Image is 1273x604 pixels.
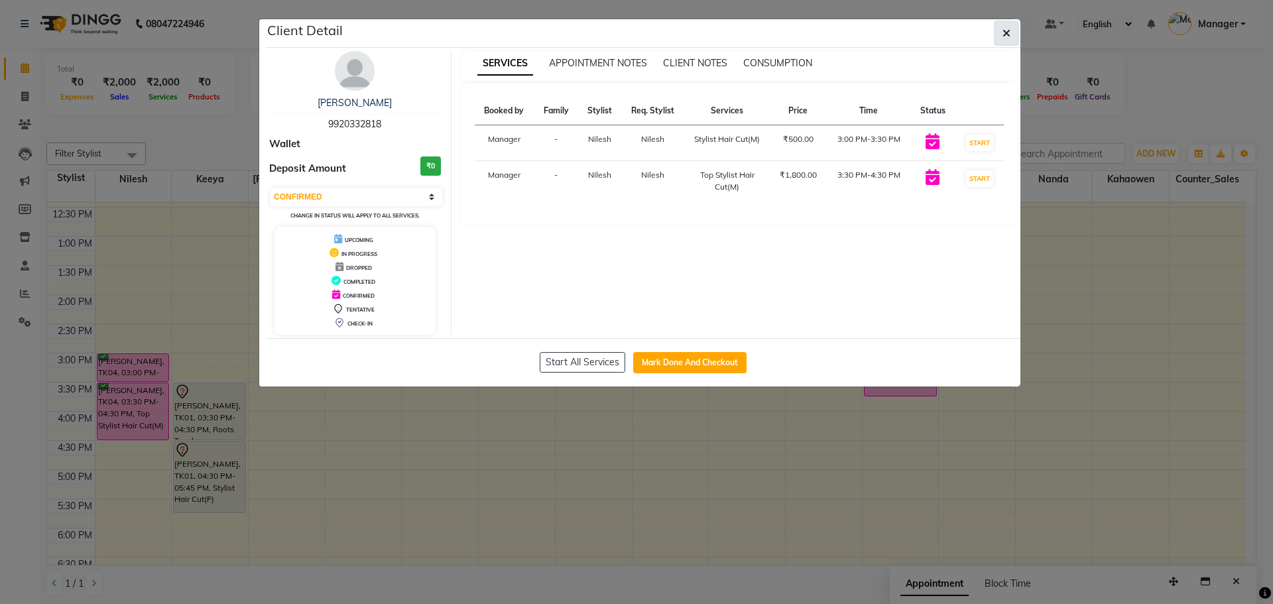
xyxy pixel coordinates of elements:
[343,278,375,285] span: COMPLETED
[420,156,441,176] h3: ₹0
[770,97,827,125] th: Price
[346,265,372,271] span: DROPPED
[475,161,534,202] td: Manager
[641,134,664,144] span: Nilesh
[588,134,611,144] span: Nilesh
[318,97,392,109] a: [PERSON_NAME]
[966,135,993,151] button: START
[534,125,577,161] td: -
[663,57,727,69] span: CLIENT NOTES
[328,118,381,130] span: 9920332818
[743,57,812,69] span: CONSUMPTION
[578,97,621,125] th: Stylist
[341,251,377,257] span: IN PROGRESS
[633,352,747,373] button: Mark Done And Checkout
[534,97,577,125] th: Family
[267,21,343,40] h5: Client Detail
[911,97,955,125] th: Status
[826,125,910,161] td: 3:00 PM-3:30 PM
[588,170,611,180] span: Nilesh
[692,169,761,193] div: Top Stylist Hair Cut(M)
[549,57,647,69] span: APPOINTMENT NOTES
[778,169,819,181] div: ₹1,800.00
[343,292,375,299] span: CONFIRMED
[290,212,420,219] small: Change in status will apply to all services.
[269,137,300,152] span: Wallet
[335,51,375,91] img: avatar
[345,237,373,243] span: UPCOMING
[475,97,534,125] th: Booked by
[826,161,910,202] td: 3:30 PM-4:30 PM
[692,133,761,145] div: Stylist Hair Cut(M)
[826,97,910,125] th: Time
[347,320,373,327] span: CHECK-IN
[477,52,533,76] span: SERVICES
[778,133,819,145] div: ₹500.00
[684,97,769,125] th: Services
[540,352,625,373] button: Start All Services
[621,97,684,125] th: Req. Stylist
[534,161,577,202] td: -
[641,170,664,180] span: Nilesh
[966,170,993,187] button: START
[475,125,534,161] td: Manager
[269,161,346,176] span: Deposit Amount
[346,306,375,313] span: TENTATIVE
